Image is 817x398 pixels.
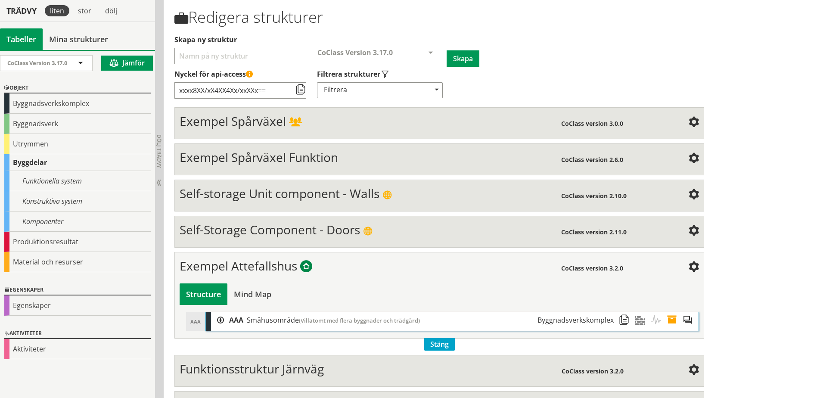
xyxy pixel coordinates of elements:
span: Stäng [424,338,455,351]
button: Skapa [447,50,479,67]
span: Småhusområde [247,315,299,325]
span: AAA [229,315,243,325]
span: Material [635,312,651,328]
input: Välj ett namn för att skapa en ny struktur Välj vilka typer av strukturer som ska visas i din str... [174,48,306,64]
span: Inställningar [689,118,699,128]
span: Inställningar [689,262,699,273]
button: Jämför [101,56,153,71]
span: CoClass version 2.6.0 [561,155,623,164]
span: Kopiera strukturobjekt [619,312,635,328]
div: Konstruktiva system [4,191,151,211]
span: CoClass Version 3.17.0 [317,48,393,57]
div: Objekt [4,83,151,93]
span: Kopiera [295,85,306,95]
div: Aktiviteter [4,339,151,359]
span: Exempel Spårväxel Funktion [180,149,338,165]
span: CoClass version 2.10.0 [561,192,627,200]
a: Mina strukturer [43,28,115,50]
div: dölj [100,5,122,16]
span: Publik struktur [363,227,373,236]
label: Välj vilka typer av strukturer som ska visas i din strukturlista [317,69,442,79]
div: Material och resurser [4,252,151,272]
label: Nyckel till åtkomststruktur via API (kräver API-licensabonnemang) [174,69,704,79]
div: liten [45,5,69,16]
span: Egenskaper [667,312,683,328]
h1: Redigera strukturer [174,8,704,26]
div: AAA [224,312,618,328]
label: Välj ett namn för att skapa en ny struktur [174,35,704,44]
span: Funktionsstruktur Järnväg [180,361,324,377]
span: Publik struktur [382,190,392,200]
span: Inställningar [689,365,699,376]
div: Trädvy [2,6,41,16]
span: Exempel Spårväxel [180,113,286,129]
div: Produktionsresultat [4,232,151,252]
div: Byggnadsverk [4,114,151,134]
div: Bygg och visa struktur i en mind map-vy [227,283,278,305]
div: Byggdelar [4,154,151,171]
span: Inställningar [689,226,699,236]
div: Välj CoClass-version för att skapa en ny struktur [311,48,447,69]
div: Bygg och visa struktur i tabellvy [180,283,227,305]
span: CoClass version 2.11.0 [561,228,627,236]
span: Exempel Attefallshus [180,258,297,274]
span: Byggtjänsts exempelstrukturer [300,261,312,273]
span: Self-storage Unit component - Walls [180,185,379,202]
span: Self-Storage Component - Doors [180,221,360,238]
div: Komponenter [4,211,151,232]
span: (Villatomt med flera byggnader och trädgård) [299,317,420,324]
div: stor [73,5,96,16]
span: Föreslå en ändring av strukturen som kommer att granskas av en administratör [683,312,699,328]
span: CoClass Version 3.17.0 [7,59,67,67]
span: Inställningar [689,154,699,164]
div: Aktiviteter [4,329,151,339]
span: Byggnadsverkskomplex [537,315,614,325]
div: AAA [186,312,205,331]
div: Egenskaper [4,285,151,295]
span: Denna API-nyckel ger åtkomst till alla strukturer som du har skapat eller delat med dig av. Håll ... [246,71,253,78]
span: CoClass version 3.2.0 [562,367,624,375]
span: CoClass version 3.2.0 [561,264,623,272]
span: Dölj trädvy [155,134,163,168]
span: Aktiviteter [651,312,667,328]
span: Delad struktur [289,118,302,127]
div: Byggnadsverkskomplex [4,93,151,114]
div: Filtrera [317,82,443,98]
input: Nyckel till åtkomststruktur via API (kräver API-licensabonnemang) [174,82,306,99]
div: Egenskaper [4,295,151,316]
span: CoClass version 3.0.0 [561,119,623,127]
div: Funktionella system [4,171,151,191]
div: Utrymmen [4,134,151,154]
span: Inställningar [689,190,699,200]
